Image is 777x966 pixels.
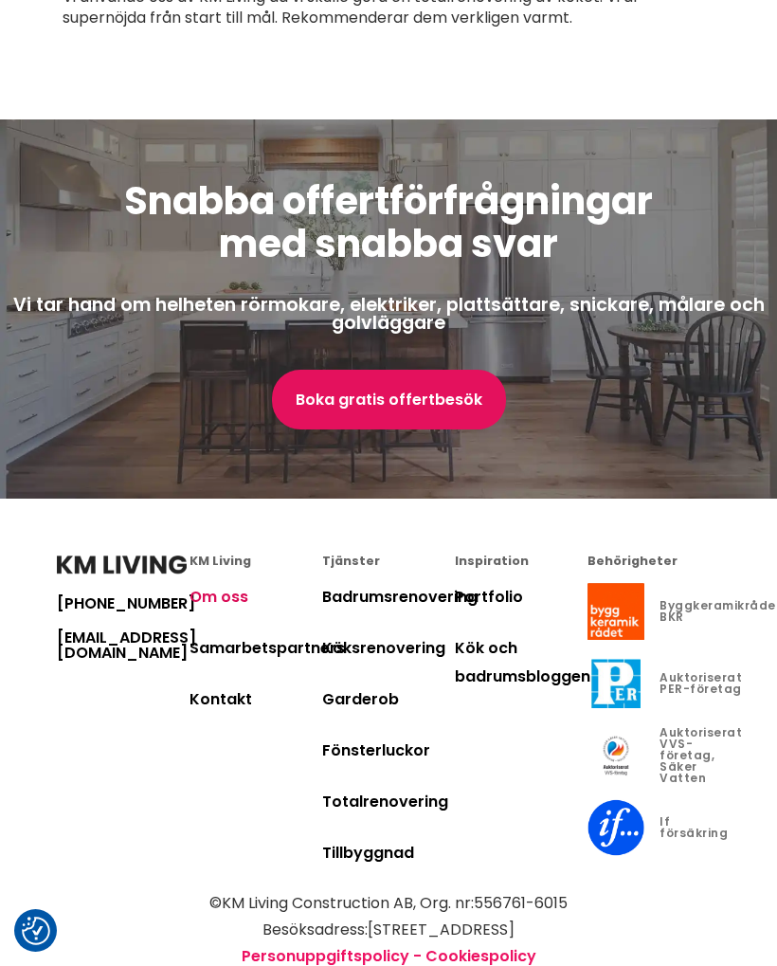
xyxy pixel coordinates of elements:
[322,739,430,761] a: Fönsterluckor
[322,556,455,568] div: Tjänster
[190,688,252,710] a: Kontakt
[22,917,50,945] img: Revisit consent button
[322,586,478,608] a: Badrumsrenovering
[57,890,720,943] p: © KM Living Construction AB , Org. nr: 556761-6015 Besöksadress: [STREET_ADDRESS]
[57,630,190,661] a: [EMAIL_ADDRESS][DOMAIN_NAME]
[587,655,644,712] img: Auktoriserat PER-företag
[587,556,720,568] div: Behörigheter
[322,688,399,710] a: Garderob
[455,637,590,687] a: Kök och badrumsbloggen
[455,586,523,608] a: Portfolio
[322,637,445,659] a: Köksrenovering
[190,586,248,608] a: Om oss
[322,842,414,864] a: Tillbyggnad
[660,727,742,784] div: Auktoriserat VVS-företag, Säker Vatten
[190,556,322,568] div: KM Living
[272,370,506,429] a: Boka gratis offertbesök
[57,596,190,611] a: [PHONE_NUMBER]
[587,727,644,784] img: Auktoriserat VVS-företag, Säker Vatten
[322,791,448,812] a: Totalrenovering
[57,556,187,574] img: KM Living
[660,672,742,695] div: Auktoriserat PER-företag
[587,799,644,856] img: If försäkring
[455,556,587,568] div: Inspiration
[190,637,345,659] a: Samarbetspartners
[22,917,50,945] button: Samtyckesinställningar
[660,816,728,839] div: If försäkring
[587,583,644,640] img: Byggkeramikrådet, BKR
